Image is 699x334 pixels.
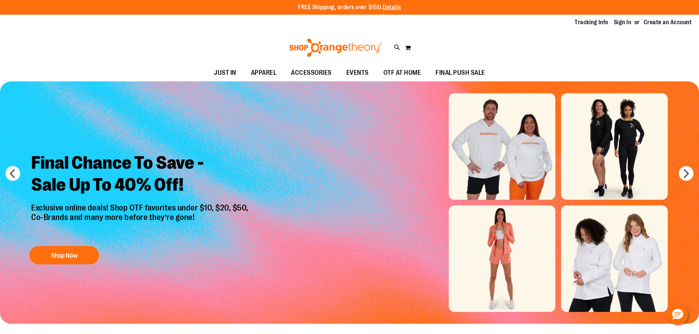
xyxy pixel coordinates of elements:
a: Sign In [614,18,631,26]
p: Exclusive online deals! Shop OTF favorites under $10, $20, $50, Co-Brands and many more before th... [26,203,256,239]
button: next [679,166,693,181]
span: JUST IN [214,65,236,81]
h2: Final Chance To Save - Sale Up To 40% Off! [26,146,256,203]
img: Shop Orangetheory [288,38,383,57]
button: prev [6,166,20,181]
span: FINAL PUSH SALE [436,65,485,81]
a: EVENTS [339,65,376,81]
a: Final Chance To Save -Sale Up To 40% Off! Exclusive online deals! Shop OTF favorites under $10, $... [26,146,256,268]
a: Details [383,4,401,11]
button: Hello, have a question? Let’s chat. [667,304,688,325]
a: ACCESSORIES [284,65,339,81]
span: EVENTS [346,65,369,81]
span: APPAREL [251,65,277,81]
a: OTF AT HOME [376,65,429,81]
a: FINAL PUSH SALE [428,65,492,81]
p: FREE Shipping, orders over $150. [298,3,401,12]
a: JUST IN [207,65,244,81]
span: ACCESSORIES [291,65,332,81]
span: OTF AT HOME [383,65,421,81]
a: Tracking Info [575,18,608,26]
a: APPAREL [244,65,284,81]
button: Shop Now [29,246,99,264]
a: Create an Account [644,18,692,26]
